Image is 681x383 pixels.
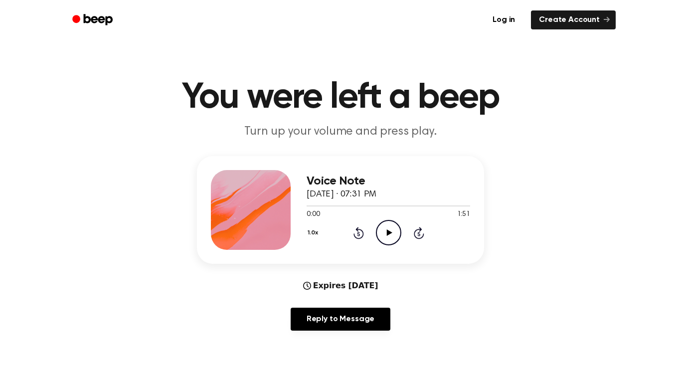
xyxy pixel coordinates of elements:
h1: You were left a beep [85,80,596,116]
a: Log in [483,8,525,31]
a: Beep [65,10,122,30]
span: [DATE] · 07:31 PM [307,190,376,199]
h3: Voice Note [307,175,470,188]
span: 1:51 [457,209,470,220]
a: Create Account [531,10,616,29]
p: Turn up your volume and press play. [149,124,532,140]
div: Expires [DATE] [303,280,378,292]
span: 0:00 [307,209,320,220]
button: 1.0x [307,224,322,241]
a: Reply to Message [291,308,390,331]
